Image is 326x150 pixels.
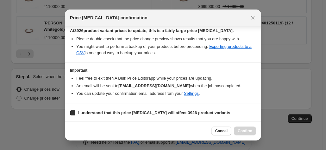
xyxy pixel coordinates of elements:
[118,83,190,88] b: [EMAIL_ADDRESS][DOMAIN_NAME]
[215,128,228,134] span: Cancel
[76,43,256,56] li: You might want to perform a backup of your products before proceeding. is one good way to backup ...
[76,75,256,82] li: Feel free to exit the NA Bulk Price Editor app while your prices are updating.
[70,68,256,73] h3: Important
[78,110,230,115] b: I understand that this price [MEDICAL_DATA] will affect 3926 product variants
[70,15,147,21] span: Price [MEDICAL_DATA] confirmation
[248,13,257,22] button: Close
[76,36,256,42] li: Please double check that the price change preview shows results that you are happy with.
[76,90,256,97] li: You can update your confirmation email address from your .
[211,127,231,135] button: Cancel
[76,44,252,55] a: Exporting products to a CSV
[184,91,199,96] a: Settings
[76,83,256,89] li: An email will be sent to when the job has completed .
[70,28,234,33] b: At 3926 product variant prices to update, this is a fairly large price [MEDICAL_DATA].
